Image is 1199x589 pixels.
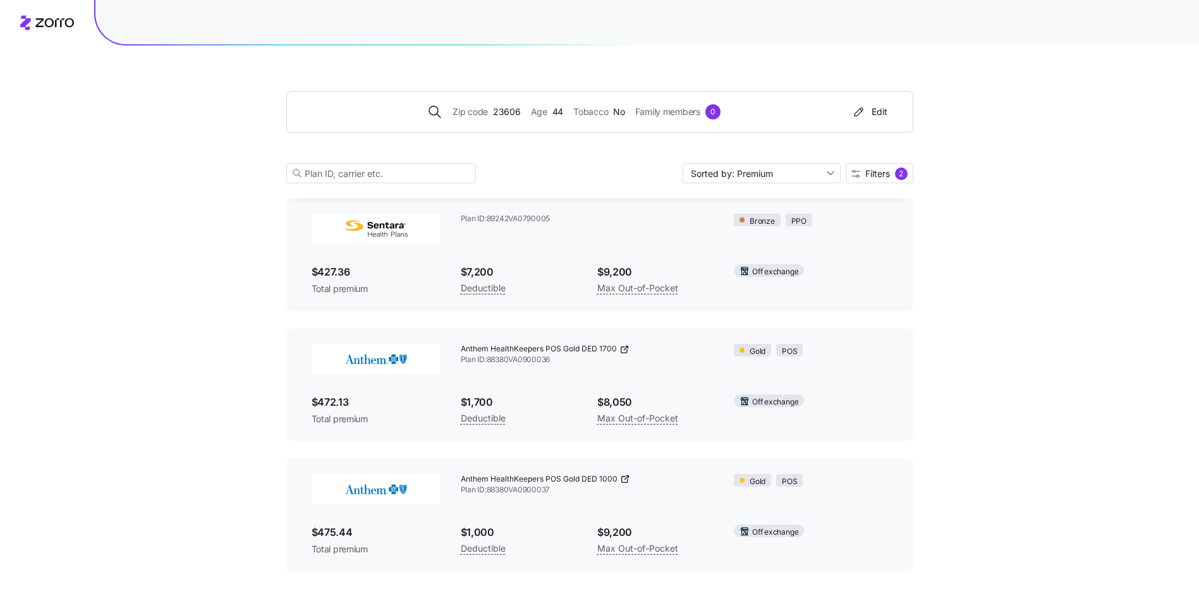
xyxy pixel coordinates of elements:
span: $427.36 [312,264,441,280]
span: Plan ID: 89242VA0790005 [461,214,714,224]
input: Sort by [683,163,841,183]
span: Off exchange [752,396,798,408]
span: Plan ID: 88380VA0900036 [461,355,714,365]
span: Total premium [312,282,441,295]
img: Sentara Health Plans [312,214,441,244]
span: $8,050 [597,394,714,410]
span: Total premium [312,543,441,556]
span: Age [531,105,547,119]
span: Gold [750,346,765,358]
button: Edit [846,102,892,122]
span: Deductible [461,411,506,426]
span: Family members [635,105,700,119]
span: Gold [750,476,765,488]
span: Off exchange [752,526,798,538]
img: Anthem [312,474,441,504]
button: Filters2 [846,163,913,183]
span: POS [782,346,797,358]
span: Zip code [453,105,488,119]
span: PPO [791,216,806,228]
span: Deductible [461,281,506,296]
span: Filters [865,169,890,178]
span: $7,200 [461,264,577,280]
img: Anthem [312,344,441,374]
span: $1,000 [461,525,577,540]
span: Plan ID: 88380VA0900037 [461,485,714,495]
span: Bronze [750,216,775,228]
input: Plan ID, carrier etc. [286,163,476,183]
span: Max Out-of-Pocket [597,281,678,296]
span: $9,200 [597,264,714,280]
span: Max Out-of-Pocket [597,541,678,556]
span: Off exchange [752,266,798,278]
span: $1,700 [461,394,577,410]
span: No [613,105,624,119]
span: 44 [552,105,563,119]
div: Edit [851,106,887,118]
span: $9,200 [597,525,714,540]
span: $475.44 [312,525,441,540]
span: Tobacco [573,105,608,119]
div: 2 [895,167,908,180]
span: Deductible [461,541,506,556]
span: POS [782,476,797,488]
span: 23606 [493,105,521,119]
span: Anthem HealthKeepers POS Gold DED 1700 [461,344,617,355]
span: Anthem HealthKeepers POS Gold DED 1000 [461,474,618,485]
span: Total premium [312,413,441,425]
div: 0 [705,104,721,119]
span: Max Out-of-Pocket [597,411,678,426]
span: $472.13 [312,394,441,410]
